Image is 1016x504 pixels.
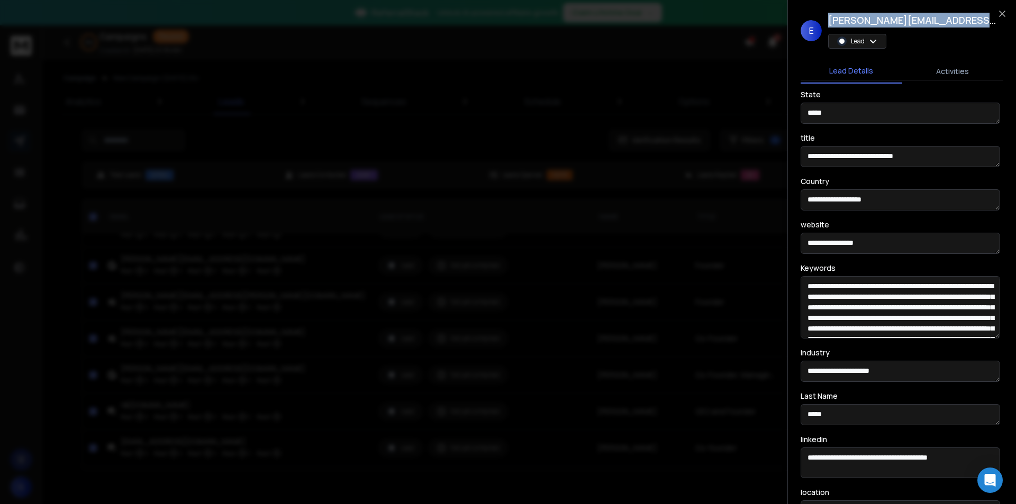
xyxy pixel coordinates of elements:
[801,436,827,443] label: linkedin
[977,468,1003,493] div: Open Intercom Messenger
[801,134,815,142] label: title
[828,13,997,28] h1: [PERSON_NAME][EMAIL_ADDRESS][DOMAIN_NAME]
[902,60,1004,83] button: Activities
[801,392,838,400] label: Last Name
[801,221,829,228] label: website
[801,489,829,496] label: location
[851,37,865,45] p: Lead
[801,20,822,41] span: E
[801,264,836,272] label: Keywords
[801,91,821,98] label: State
[801,349,830,356] label: industry
[801,178,829,185] label: Country
[801,59,902,84] button: Lead Details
